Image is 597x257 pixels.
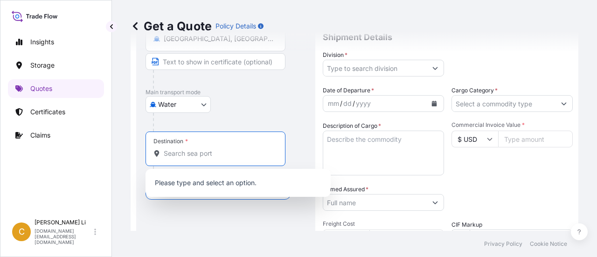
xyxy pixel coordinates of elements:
[153,138,188,145] div: Destination
[30,61,55,70] p: Storage
[353,98,355,109] div: /
[369,229,444,246] input: Enter amount
[323,194,427,211] input: Full name
[30,107,65,117] p: Certificates
[158,100,176,109] span: Water
[164,149,274,158] input: Destination
[19,227,25,236] span: C
[342,98,353,109] div: day,
[323,121,381,131] label: Description of Cargo
[35,228,92,245] p: [DOMAIN_NAME][EMAIL_ADDRESS][DOMAIN_NAME]
[323,50,347,60] label: Division
[131,19,212,34] p: Get a Quote
[146,89,306,96] p: Main transport mode
[327,98,340,109] div: month,
[451,86,498,95] label: Cargo Category
[427,194,444,211] button: Show suggestions
[323,86,374,95] span: Date of Departure
[484,240,522,248] p: Privacy Policy
[30,131,50,140] p: Claims
[323,185,368,194] label: Named Assured
[35,219,92,226] p: [PERSON_NAME] Li
[427,60,444,76] button: Show suggestions
[146,96,211,113] button: Select transport
[530,240,567,248] p: Cookie Notice
[215,21,256,31] p: Policy Details
[355,98,372,109] div: year,
[323,220,444,228] span: Freight Cost
[498,131,573,147] input: Type amount
[340,98,342,109] div: /
[451,229,470,246] div: %
[470,229,573,246] input: Enter percentage
[427,96,442,111] button: Calendar
[452,95,555,112] input: Select a commodity type
[451,121,573,129] span: Commercial Invoice Value
[30,37,54,47] p: Insights
[30,84,52,93] p: Quotes
[146,169,331,197] div: Show suggestions
[555,95,572,112] button: Show suggestions
[149,173,327,193] p: Please type and select an option.
[323,60,427,76] input: Type to search division
[146,53,285,70] input: Text to appear on certificate
[451,220,482,229] label: CIF Markup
